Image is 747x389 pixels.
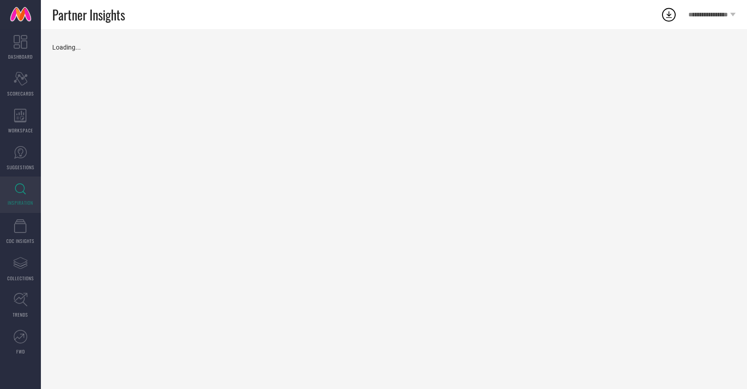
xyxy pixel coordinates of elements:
[52,5,125,24] span: Partner Insights
[6,237,35,244] span: CDC INSIGHTS
[7,164,35,171] span: SUGGESTIONS
[52,44,81,51] span: Loading...
[661,6,677,23] div: Open download list
[8,199,33,206] span: INSPIRATION
[7,275,34,282] span: COLLECTIONS
[7,90,34,97] span: SCORECARDS
[8,53,33,60] span: DASHBOARD
[13,311,28,318] span: TRENDS
[8,127,33,134] span: WORKSPACE
[16,348,25,355] span: FWD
